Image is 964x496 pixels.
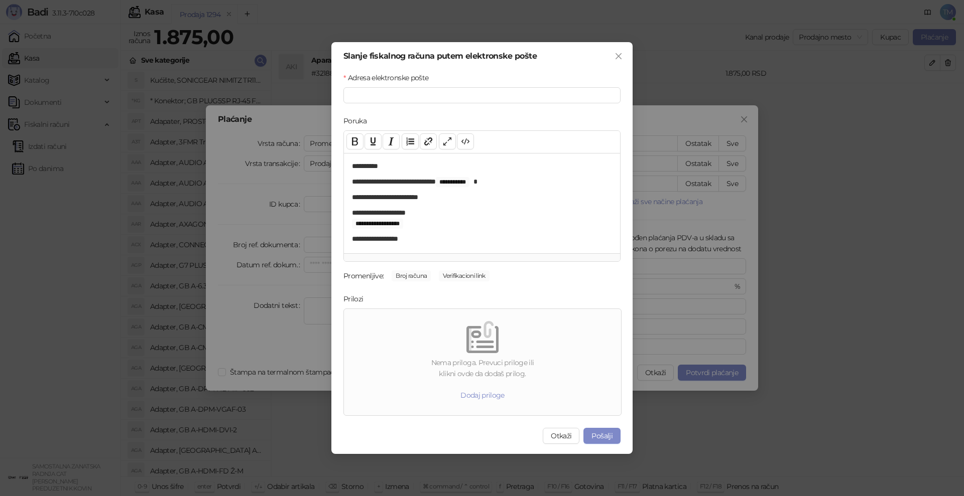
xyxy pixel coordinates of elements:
button: Close [611,48,627,64]
span: Verifikacioni link [439,270,489,281]
button: Underline [365,133,382,149]
button: Bold [346,133,364,149]
button: Link [420,133,437,149]
input: Adresa elektronske pošte [343,87,621,103]
div: Nema priloga. Prevuci priloge ili klikni ovde da dodaš prilog. [348,357,617,379]
button: List [402,133,419,149]
button: Pošalji [583,428,621,444]
button: Full screen [439,133,456,149]
span: Zatvori [611,52,627,60]
label: Prilozi [343,293,370,304]
span: close [615,52,623,60]
img: empty [466,321,499,353]
button: Dodaj priloge [452,387,513,403]
span: emptyNema priloga. Prevuci priloge iliklikni ovde da dodaš prilog.Dodaj priloge [348,313,617,411]
button: Italic [383,133,400,149]
span: Broj računa [392,270,431,281]
div: Promenljive: [343,270,384,281]
button: Code view [457,133,474,149]
label: Adresa elektronske pošte [343,72,435,83]
div: Slanje fiskalnog računa putem elektronske pošte [343,52,621,60]
label: Poruka [343,115,373,126]
button: Otkaži [543,428,579,444]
